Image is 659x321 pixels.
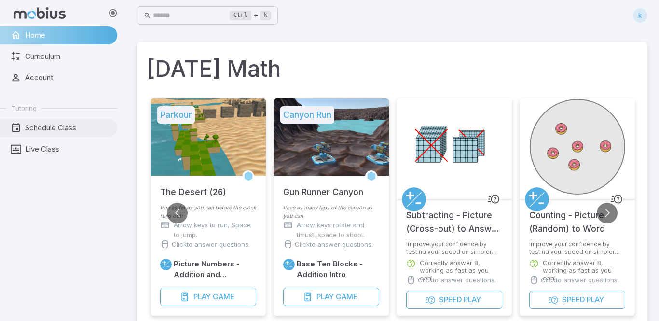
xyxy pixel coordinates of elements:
[406,240,502,254] p: Improve your confidence by testing your speed on simpler questions.
[406,291,502,309] button: SpeedPlay
[283,176,363,199] h5: Gun Runner Canyon
[420,259,502,282] p: Correctly answer 8, working as fast as you can!
[587,294,604,305] span: Play
[25,51,110,62] span: Curriculum
[406,199,502,236] h5: Subtracting - Picture (Cross-out) to Answer, No Borrow - Thousands and Hundreds
[597,203,618,223] button: Go to next slide
[260,11,271,20] kbd: k
[316,292,334,302] span: Play
[160,288,256,306] button: PlayGame
[283,288,379,306] button: PlayGame
[297,220,379,239] p: Arrow keys rotate and thrust, space to shoot.
[529,240,625,254] p: Improve your confidence by testing your speed on simpler questions.
[25,72,110,83] span: Account
[25,144,110,154] span: Live Class
[336,292,357,302] span: Game
[160,204,256,220] p: Run as far as you can before the clock runs out!
[529,291,625,309] button: SpeedPlay
[25,123,110,133] span: Schedule Class
[283,204,379,220] p: Race as many laps of the canyon as you can
[193,292,211,302] span: Play
[230,10,271,21] div: +
[167,203,188,223] button: Go to previous slide
[174,220,256,239] p: Arrow keys to run, Space to jump.
[439,294,462,305] span: Speed
[529,199,625,236] h5: Counting - Picture (Random) to Word
[157,106,195,124] h5: Parkour
[160,259,172,270] a: Addition and Subtraction
[295,239,373,249] p: Click to answer questions.
[543,259,625,282] p: Correctly answer 8, working as fast as you can!
[297,259,379,280] h6: Base Ten Blocks - Addition Intro
[541,275,619,285] p: Click to answer questions.
[213,292,234,302] span: Game
[12,104,37,112] span: Tutoring
[160,176,226,199] h5: The Desert (26)
[633,8,647,23] div: k
[464,294,481,305] span: Play
[562,294,585,305] span: Speed
[25,30,110,41] span: Home
[174,259,256,280] h6: Picture Numbers - Addition and Subtraction
[402,187,426,211] a: Addition and Subtraction
[147,52,638,85] h1: [DATE] Math
[525,187,549,211] a: Addition and Subtraction
[172,239,250,249] p: Click to answer questions.
[280,106,334,124] h5: Canyon Run
[230,11,251,20] kbd: Ctrl
[418,275,496,285] p: Click to answer questions.
[283,259,295,270] a: Addition and Subtraction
